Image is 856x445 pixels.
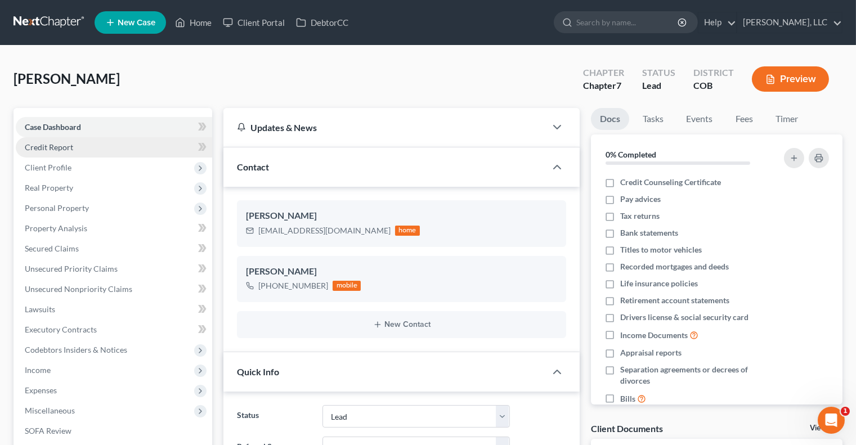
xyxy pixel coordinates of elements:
[217,12,290,33] a: Client Portal
[231,405,316,428] label: Status
[606,150,656,159] strong: 0% Completed
[237,366,279,377] span: Quick Info
[620,364,770,386] span: Separation agreements or decrees of divorces
[616,80,621,91] span: 7
[620,210,660,222] span: Tax returns
[25,365,51,375] span: Income
[118,19,155,27] span: New Case
[818,407,845,434] iframe: Intercom live chat
[767,108,807,130] a: Timer
[25,385,57,395] span: Expenses
[620,278,698,289] span: Life insurance policies
[620,347,682,358] span: Appraisal reports
[620,227,678,239] span: Bank statements
[591,108,629,130] a: Docs
[25,406,75,415] span: Miscellaneous
[16,299,212,320] a: Lawsuits
[620,295,729,306] span: Retirement account statements
[237,122,532,133] div: Updates & News
[25,304,55,314] span: Lawsuits
[25,345,127,354] span: Codebtors Insiders & Notices
[693,66,734,79] div: District
[169,12,217,33] a: Home
[290,12,354,33] a: DebtorCC
[591,422,663,434] div: Client Documents
[25,122,81,132] span: Case Dashboard
[620,194,661,205] span: Pay advices
[583,79,624,92] div: Chapter
[576,12,679,33] input: Search by name...
[16,259,212,279] a: Unsecured Priority Claims
[258,225,391,236] div: [EMAIL_ADDRESS][DOMAIN_NAME]
[16,320,212,340] a: Executory Contracts
[16,218,212,239] a: Property Analysis
[25,244,79,253] span: Secured Claims
[246,209,557,223] div: [PERSON_NAME]
[16,279,212,299] a: Unsecured Nonpriority Claims
[16,137,212,158] a: Credit Report
[16,421,212,441] a: SOFA Review
[237,161,269,172] span: Contact
[25,183,73,192] span: Real Property
[16,117,212,137] a: Case Dashboard
[810,424,838,432] a: View All
[620,244,702,255] span: Titles to motor vehicles
[25,203,89,213] span: Personal Property
[752,66,829,92] button: Preview
[25,142,73,152] span: Credit Report
[620,312,749,323] span: Drivers license & social security card
[25,426,71,435] span: SOFA Review
[634,108,673,130] a: Tasks
[583,66,624,79] div: Chapter
[333,281,361,291] div: mobile
[246,265,557,278] div: [PERSON_NAME]
[25,284,132,294] span: Unsecured Nonpriority Claims
[693,79,734,92] div: COB
[642,66,675,79] div: Status
[620,177,721,188] span: Credit Counseling Certificate
[620,330,688,341] span: Income Documents
[620,393,635,404] span: Bills
[258,280,328,291] div: [PHONE_NUMBER]
[726,108,762,130] a: Fees
[698,12,736,33] a: Help
[642,79,675,92] div: Lead
[737,12,842,33] a: [PERSON_NAME], LLC
[16,239,212,259] a: Secured Claims
[677,108,721,130] a: Events
[395,226,420,236] div: home
[246,320,557,329] button: New Contact
[841,407,850,416] span: 1
[25,223,87,233] span: Property Analysis
[25,163,71,172] span: Client Profile
[25,325,97,334] span: Executory Contracts
[25,264,118,273] span: Unsecured Priority Claims
[620,261,729,272] span: Recorded mortgages and deeds
[14,70,120,87] span: [PERSON_NAME]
